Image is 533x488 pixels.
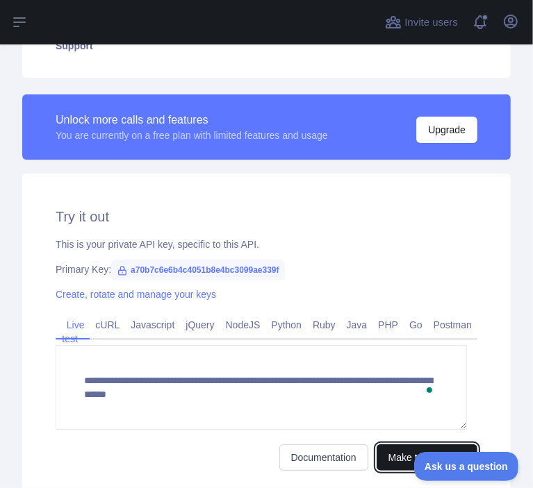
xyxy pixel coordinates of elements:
[180,314,220,336] a: jQuery
[279,444,368,471] a: Documentation
[382,11,461,33] button: Invite users
[56,289,216,300] a: Create, rotate and manage your keys
[56,112,328,128] div: Unlock more calls and features
[341,314,373,336] a: Java
[307,314,341,336] a: Ruby
[90,314,125,336] a: cURL
[414,452,519,481] iframe: Toggle Customer Support
[372,314,404,336] a: PHP
[56,128,328,142] div: You are currently on a free plan with limited features and usage
[428,314,477,336] a: Postman
[377,444,477,471] button: Make test request
[220,314,266,336] a: NodeJS
[111,260,285,280] span: a70b7c6e6b4c4051b8e4bc3099ae339f
[56,345,467,430] textarea: To enrich screen reader interactions, please activate Accessibility in Grammarly extension settings
[265,314,307,336] a: Python
[61,314,85,350] a: Live test
[416,117,477,143] button: Upgrade
[56,237,477,251] div: This is your private API key, specific to this API.
[56,207,477,226] h2: Try it out
[125,314,180,336] a: Javascript
[56,262,477,276] div: Primary Key:
[404,15,458,31] span: Invite users
[404,314,428,336] a: Go
[39,31,494,61] a: Support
